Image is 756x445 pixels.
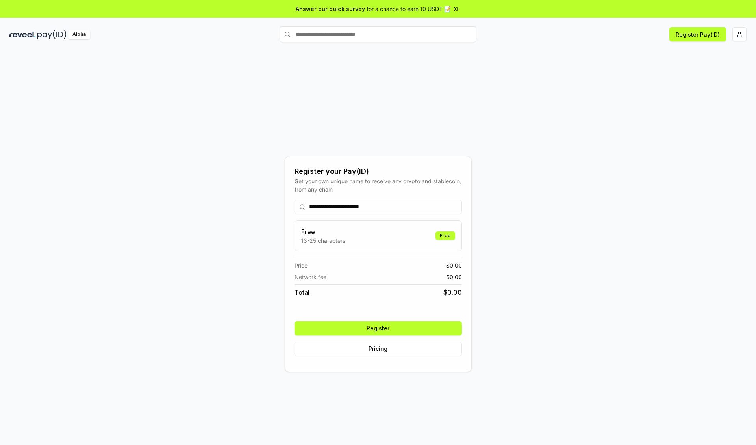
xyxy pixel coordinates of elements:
[295,261,308,270] span: Price
[295,321,462,335] button: Register
[367,5,451,13] span: for a chance to earn 10 USDT 📝
[296,5,365,13] span: Answer our quick survey
[443,288,462,297] span: $ 0.00
[295,177,462,194] div: Get your own unique name to receive any crypto and stablecoin, from any chain
[669,27,726,41] button: Register Pay(ID)
[37,30,67,39] img: pay_id
[295,273,326,281] span: Network fee
[9,30,36,39] img: reveel_dark
[295,288,309,297] span: Total
[446,261,462,270] span: $ 0.00
[301,236,345,245] p: 13-25 characters
[295,342,462,356] button: Pricing
[68,30,90,39] div: Alpha
[435,231,455,240] div: Free
[301,227,345,236] h3: Free
[295,166,462,177] div: Register your Pay(ID)
[446,273,462,281] span: $ 0.00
